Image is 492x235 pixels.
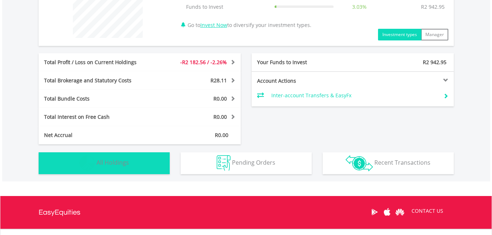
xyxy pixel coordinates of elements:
[39,95,157,102] div: Total Bundle Costs
[252,59,353,66] div: Your Funds to Invest
[213,113,227,120] span: R0.00
[421,29,448,40] button: Manager
[346,155,373,171] img: transactions-zar-wht.png
[39,77,157,84] div: Total Brokerage and Statutory Costs
[181,152,312,174] button: Pending Orders
[213,95,227,102] span: R0.00
[374,158,430,167] span: Recent Transactions
[323,152,454,174] button: Recent Transactions
[39,132,157,139] div: Net Accrual
[271,90,438,101] td: Inter-account Transfers & EasyFx
[394,201,406,223] a: Huawei
[39,113,157,121] div: Total Interest on Free Cash
[368,201,381,223] a: Google Play
[210,77,227,84] span: R28.11
[378,29,421,40] button: Investment types
[200,21,227,28] a: Invest Now
[39,59,157,66] div: Total Profit / Loss on Current Holdings
[97,158,129,167] span: All Holdings
[215,132,228,138] span: R0.00
[423,59,446,66] span: R2 942.95
[406,201,448,221] a: CONTACT US
[39,152,170,174] button: All Holdings
[232,158,275,167] span: Pending Orders
[252,77,353,85] div: Account Actions
[79,155,95,171] img: holdings-wht.png
[180,59,227,66] span: -R2 182.56 / -2.26%
[217,155,231,171] img: pending_instructions-wht.png
[39,196,80,229] a: EasyEquities
[381,201,394,223] a: Apple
